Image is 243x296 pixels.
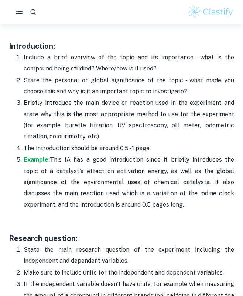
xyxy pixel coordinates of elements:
[187,4,234,19] img: Clastify logo
[24,97,234,142] p: Briefly introduce the main device or reaction used in the experiment and state why this is the mo...
[9,41,234,52] h3: Introduction:
[24,154,234,210] p: This IA has a good introduction since it briefly introduces the topic of a catalyst's effect on a...
[24,143,234,154] p: The introduction should be around 0.5 - 1 page.
[24,244,234,267] p: State the main research question of the experiment including the independent and dependent variab...
[24,267,234,278] p: Make sure to include units for the independent and dependent variables.
[24,75,234,97] p: State the personal or global significance of the topic - what made you choose this and why is it ...
[24,52,234,75] p: Include a brief overview of the topic and its importance - what is the compound being studied? Wh...
[9,233,234,244] h3: Research question:
[24,156,50,163] a: Example:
